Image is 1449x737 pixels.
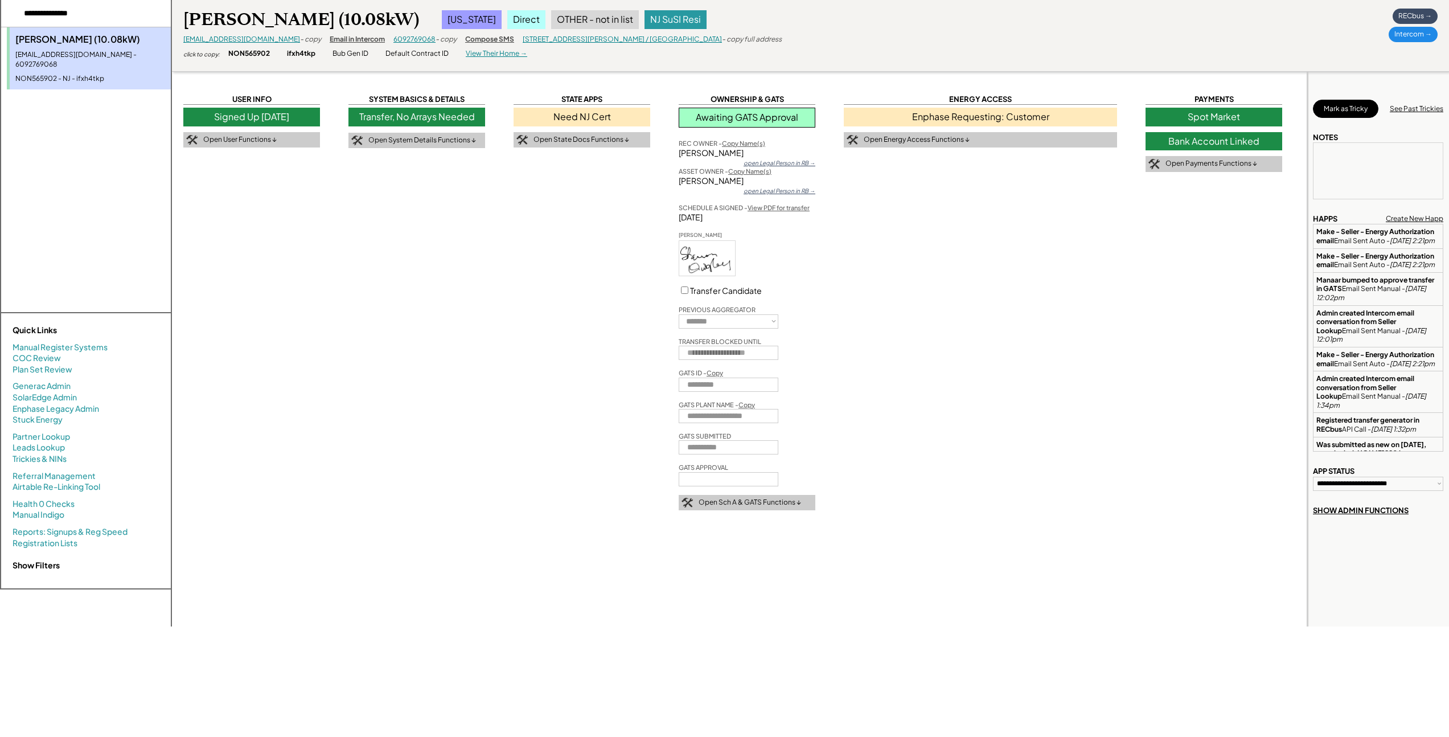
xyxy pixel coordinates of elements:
div: OWNERSHIP & GATS [679,94,815,105]
em: [DATE] 2:21pm [1390,236,1435,245]
div: PAYMENTS [1146,94,1282,105]
a: SolarEdge Admin [13,392,77,403]
div: open Legal Person in RB → [744,159,815,167]
div: Awaiting GATS Approval [679,108,815,127]
div: - copy [436,35,457,44]
div: Email Sent Manual - [1316,276,1440,302]
div: [PERSON_NAME] (10.08kW) [183,9,419,31]
img: tool-icon.png [516,135,528,145]
div: Quick Links [13,325,126,336]
a: View PDF for transfer [748,204,810,211]
a: [STREET_ADDRESS][PERSON_NAME] / [GEOGRAPHIC_DATA] [523,35,722,43]
em: [DATE] 12:02pm [1316,284,1427,302]
a: COC Review [13,353,61,364]
div: Open User Functions ↓ [203,135,277,145]
div: Open Payments Functions ↓ [1165,159,1257,169]
div: Open Sch A & GATS Functions ↓ [699,498,801,507]
a: Enphase Legacy Admin [13,403,99,415]
div: Direct [507,10,545,28]
div: Transfer, No Arrays Needed [348,108,485,126]
div: HAPPS [1313,214,1337,224]
img: tool-icon.png [682,498,693,508]
img: tool-icon.png [186,135,198,145]
div: ASSET OWNER - [679,167,771,175]
img: tool-icon.png [1148,159,1160,169]
a: Leads Lookup [13,442,65,453]
strong: Registered transfer generator in RECbus [1316,416,1421,433]
u: Copy [707,369,723,376]
div: [DATE] [679,212,815,223]
strong: Was submitted as new on [DATE], was denied, NON631990 is now dead, actually transfer. [1316,440,1427,466]
img: tool-icon.png [351,136,363,146]
div: PREVIOUS AGGREGATOR [679,305,756,314]
a: Referral Management [13,470,96,482]
div: - copy full address [722,35,782,44]
div: RECbus → [1393,9,1438,24]
div: Bub Gen ID [333,49,368,59]
em: [DATE] 1:34pm [1316,392,1427,410]
a: Registration Lists [13,538,77,549]
a: Health 0 Checks [13,498,75,510]
div: - copy [300,35,321,44]
img: tool-icon.png [847,135,858,145]
div: USER INFO [183,94,320,105]
div: Signed Up [DATE] [183,108,320,126]
div: Compose SMS [465,35,514,44]
u: Copy [738,401,755,408]
div: Email Sent Auto - [1316,227,1440,245]
div: Spot Market [1146,108,1282,126]
u: Copy Name(s) [722,140,765,147]
div: [PERSON_NAME] (10.08kW) [15,33,165,46]
div: Internal Note - [1316,440,1440,476]
strong: Admin created Intercom email conversation from Seller Lookup [1316,374,1415,400]
a: Plan Set Review [13,364,72,375]
strong: Admin created Intercom email conversation from Seller Lookup [1316,309,1415,335]
div: [PERSON_NAME] [679,232,736,239]
div: GATS ID - [679,368,723,377]
div: [US_STATE] [442,10,502,28]
div: API Call - [1316,416,1440,433]
div: Email Sent Manual - [1316,374,1440,410]
button: Mark as Tricky [1313,100,1378,118]
div: ENERGY ACCESS [844,94,1117,105]
div: [PERSON_NAME] [679,148,815,159]
div: [EMAIL_ADDRESS][DOMAIN_NAME] - 6092769068 [15,50,165,69]
div: SCHEDULE A SIGNED - [679,203,810,212]
div: Intercom → [1389,27,1438,42]
strong: Make - Seller - Energy Authorization email [1316,350,1435,368]
a: Reports: Signups & Reg Speed [13,526,128,538]
div: [PERSON_NAME] [679,175,815,187]
div: Email Sent Auto - [1316,350,1440,368]
a: Generac Admin [13,380,71,392]
div: SHOW ADMIN FUNCTIONS [1313,505,1409,515]
em: [DATE] 1:32pm [1371,425,1416,433]
em: [DATE] 2:21pm [1390,359,1435,368]
strong: Show Filters [13,560,60,570]
em: [DATE] 2:21pm [1390,260,1435,269]
div: NON565902 - NJ - ifxh4tkp [15,74,165,84]
a: Stuck Energy [13,414,63,425]
div: Create New Happ [1386,214,1443,224]
div: Bank Account Linked [1146,132,1282,150]
label: Transfer Candidate [690,285,762,296]
div: APP STATUS [1313,466,1354,476]
div: See Past Trickies [1390,104,1443,114]
div: Need NJ Cert [514,108,650,126]
a: Manual Register Systems [13,342,108,353]
div: ifxh4tkp [287,49,315,59]
div: TRANSFER BLOCKED UNTIL [679,337,761,346]
img: Te8ehAAAABklEQVQDAD+uU9mjVZcUAAAAAElFTkSuQmCC [679,241,735,276]
div: Enphase Requesting: Customer [844,108,1117,126]
div: Email in Intercom [330,35,385,44]
div: GATS PLANT NAME - [679,400,755,409]
div: Open System Details Functions ↓ [368,136,476,145]
em: [DATE] 12:01pm [1316,326,1427,344]
div: NJ SuSI Resi [645,10,707,28]
div: Default Contract ID [385,49,449,59]
div: open Legal Person in RB → [744,187,815,195]
strong: Manaar bumped to approve transfer in GATS [1316,276,1435,293]
u: Copy Name(s) [728,167,771,175]
strong: Make - Seller - Energy Authorization email [1316,227,1435,245]
div: GATS SUBMITTED [679,432,731,440]
div: NON565902 [228,49,270,59]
